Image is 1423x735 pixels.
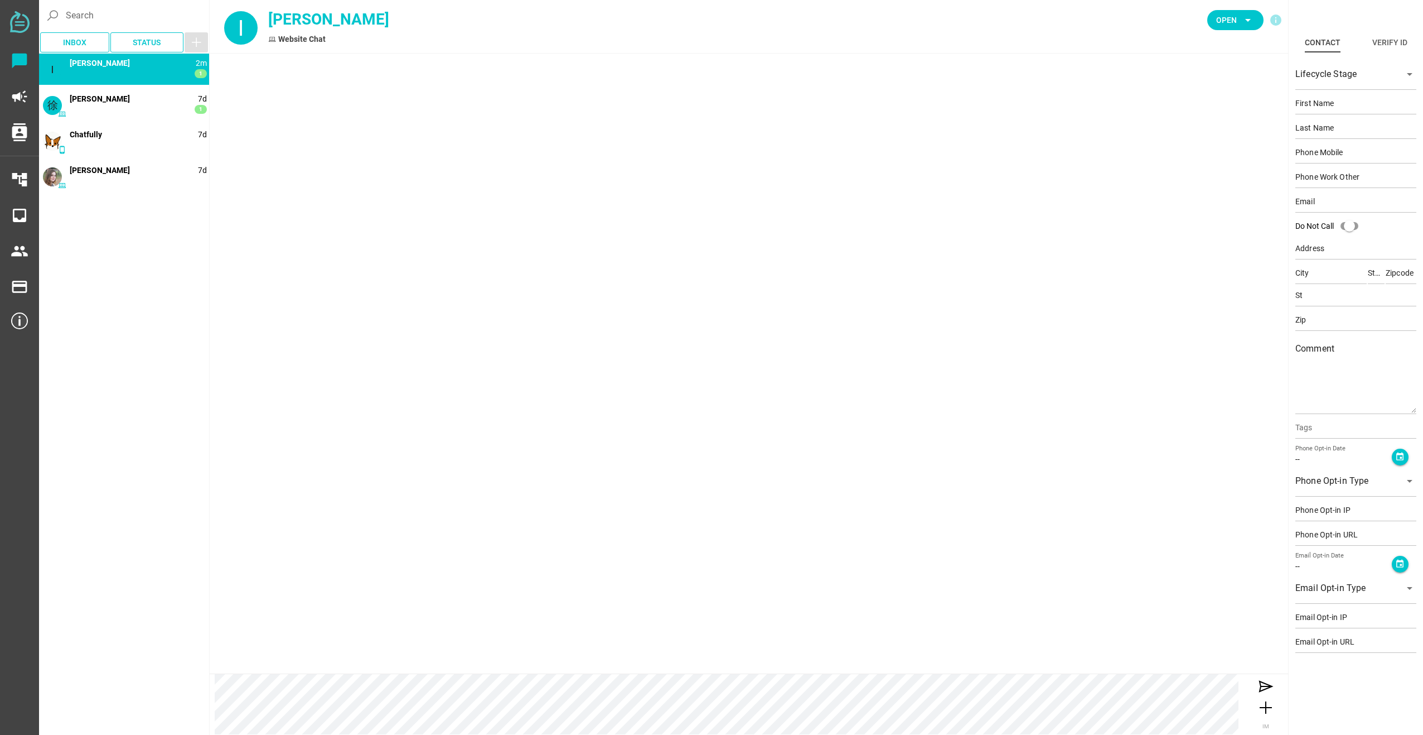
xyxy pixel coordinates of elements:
i: people [11,242,28,260]
button: Inbox [40,32,109,52]
input: State [1368,262,1385,284]
input: Phone Mobile [1295,141,1416,164]
i: account_tree [11,171,28,189]
input: Address [1295,237,1416,260]
input: Zip [1295,309,1416,331]
span: Open [1216,13,1237,27]
div: Do Not Call [1295,220,1334,232]
button: Open [1207,10,1264,30]
div: Email Opt-in Date [1295,551,1392,561]
i: arrow_drop_down [1403,474,1416,488]
input: City [1295,262,1367,284]
input: Email Opt-in URL [1295,631,1416,653]
div: [PERSON_NAME] [268,8,797,31]
input: Phone Opt-in IP [1295,499,1416,521]
span: Inbox [63,36,86,49]
i: event [1395,559,1405,569]
div: Do Not Call [1295,215,1365,237]
button: Status [110,32,184,52]
span: 1756885378 [198,166,207,175]
i: Website Chat [268,36,276,44]
i: payment [11,278,28,296]
span: 1757498671 [196,59,207,68]
i: info [1269,13,1282,27]
div: -- [1295,561,1392,573]
div: Website Chat [268,33,797,45]
i: campaign [11,88,28,105]
span: example-68b7f18278ZPzQx0vilJ [70,166,130,175]
span: IM [1262,723,1269,729]
span: 1756885498 [198,130,207,139]
i: SMS [58,146,66,154]
span: 29d4ae2c3a-1Fn6rjz82h0s2qPiEh4L [70,59,130,68]
input: Email [1295,190,1416,213]
div: Phone Opt-in Date [1295,444,1392,454]
span: I [238,16,244,40]
span: I [51,64,54,75]
div: Contact [1305,36,1340,49]
textarea: Comment [1295,348,1416,413]
img: svg+xml;base64,PD94bWwgdmVyc2lvbj0iMS4wIiBlbmNvZGluZz0iVVRGLTgiPz4KPHN2ZyB2ZXJzaW9uPSIxLjEiIHZpZX... [10,11,30,33]
input: Zipcode [1386,262,1416,284]
span: 徐 [47,99,58,111]
input: St [1295,284,1416,306]
i: chat_bubble [11,52,28,70]
i: inbox [11,206,28,224]
input: Email Opt-in IP [1295,606,1416,628]
i: arrow_drop_down [1403,582,1416,595]
i: Website Chat [58,181,66,190]
input: First Name [1295,92,1416,114]
span: 1756888347 [198,94,207,103]
i: Website Chat [58,110,66,118]
input: Last Name [1295,117,1416,139]
span: 1 [195,105,207,114]
i: contacts [11,123,28,141]
i: event [1395,452,1405,462]
div: -- [1295,454,1392,465]
span: c [70,130,102,139]
i: arrow_drop_down [1241,13,1255,27]
input: Phone Opt-in URL [1295,523,1416,546]
i: Website Chat [58,74,66,83]
input: Phone Work Other [1295,166,1416,188]
i: arrow_drop_down [1403,68,1416,81]
span: 29b04d4a97-2ImDdej4XhCofLF93k27 [70,94,130,103]
div: Verify ID [1372,36,1407,49]
span: Status [133,36,161,49]
input: Tags [1295,424,1416,438]
img: 68b7f1fea57813c0fe0b7b19-30.png [11,313,28,329]
span: 1 [195,69,207,78]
